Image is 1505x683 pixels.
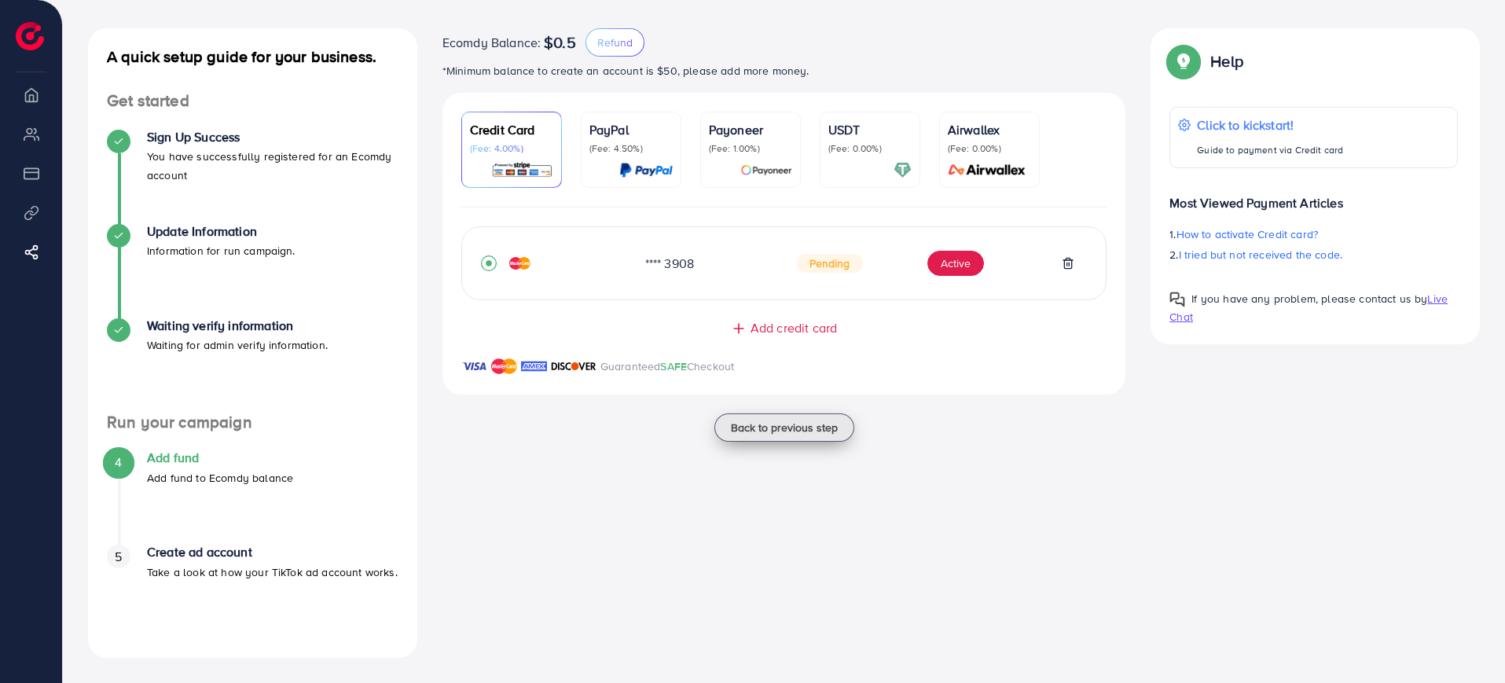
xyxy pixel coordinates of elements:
button: Active [927,251,984,276]
img: card [619,161,673,179]
li: Add fund [88,450,417,545]
p: (Fee: 0.00%) [948,142,1031,155]
img: card [943,161,1031,179]
span: 4 [115,453,122,472]
span: How to activate Credit card? [1176,226,1318,242]
img: Popup guide [1169,292,1185,307]
img: brand [521,357,547,376]
h4: Create ad account [147,545,398,560]
p: Take a look at how your TikTok ad account works. [147,563,398,582]
span: SAFE [660,358,687,374]
h4: Run your campaign [88,413,417,432]
span: Back to previous step [731,420,838,435]
p: 2. [1169,245,1458,264]
p: Waiting for admin verify information. [147,336,328,354]
p: Guide to payment via Credit card [1197,141,1343,160]
span: Pending [797,254,863,273]
span: Refund [597,35,633,50]
p: Credit Card [470,120,553,139]
h4: Update Information [147,224,295,239]
h4: Sign Up Success [147,130,398,145]
span: $0.5 [544,33,576,52]
p: (Fee: 1.00%) [709,142,792,155]
li: Update Information [88,224,417,318]
h4: A quick setup guide for your business. [88,47,417,66]
svg: record circle [481,255,497,271]
img: credit [509,257,530,270]
li: Waiting verify information [88,318,417,413]
button: Back to previous step [714,413,854,442]
p: Guaranteed Checkout [600,357,735,376]
span: Ecomdy Balance: [442,33,541,52]
span: I tried but not received the code. [1179,247,1342,263]
img: brand [491,357,517,376]
h4: Waiting verify information [147,318,328,333]
img: logo [16,22,44,50]
li: Create ad account [88,545,417,639]
p: Help [1210,52,1243,71]
p: Add fund to Ecomdy balance [147,468,293,487]
img: card [740,161,792,179]
p: Most Viewed Payment Articles [1169,181,1458,212]
img: card [491,161,553,179]
p: 1. [1169,225,1458,244]
p: Information for run campaign. [147,241,295,260]
img: brand [551,357,596,376]
p: (Fee: 4.50%) [589,142,673,155]
img: brand [461,357,487,376]
span: Add credit card [751,319,837,337]
h4: Add fund [147,450,293,465]
span: 5 [115,548,122,566]
p: *Minimum balance to create an account is $50, please add more money. [442,61,1126,80]
img: card [894,161,912,179]
iframe: Chat [1438,612,1493,671]
h4: Get started [88,91,417,111]
span: If you have any problem, please contact us by [1191,291,1427,307]
p: Airwallex [948,120,1031,139]
img: Popup guide [1169,47,1198,75]
p: USDT [828,120,912,139]
p: Payoneer [709,120,792,139]
button: Refund [585,28,644,57]
li: Sign Up Success [88,130,417,224]
p: Click to kickstart! [1197,116,1343,134]
p: (Fee: 4.00%) [470,142,553,155]
p: (Fee: 0.00%) [828,142,912,155]
p: You have successfully registered for an Ecomdy account [147,147,398,185]
p: PayPal [589,120,673,139]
